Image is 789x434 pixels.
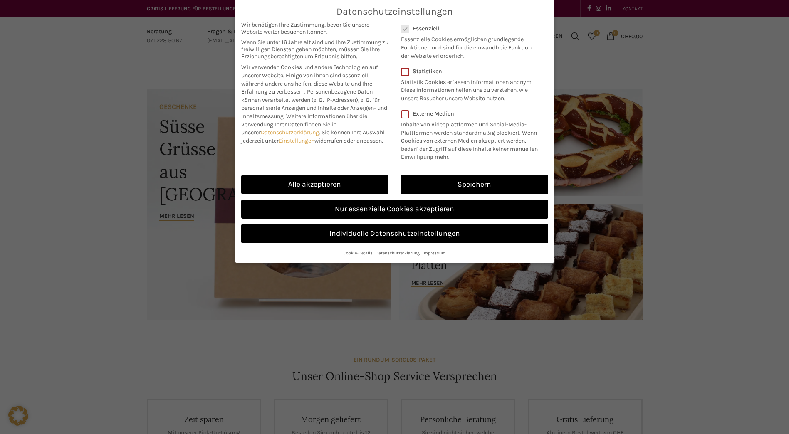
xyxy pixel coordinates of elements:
p: Inhalte von Videoplattformen und Social-Media-Plattformen werden standardmäßig blockiert. Wenn Co... [401,117,543,161]
label: Externe Medien [401,110,543,117]
a: Speichern [401,175,548,194]
span: Wir verwenden Cookies und andere Technologien auf unserer Website. Einige von ihnen sind essenzie... [241,64,378,95]
a: Alle akzeptieren [241,175,388,194]
a: Individuelle Datenschutzeinstellungen [241,224,548,243]
label: Statistiken [401,68,537,75]
span: Wenn Sie unter 16 Jahre alt sind und Ihre Zustimmung zu freiwilligen Diensten geben möchten, müss... [241,39,388,60]
p: Statistik Cookies erfassen Informationen anonym. Diese Informationen helfen uns zu verstehen, wie... [401,75,537,103]
span: Personenbezogene Daten können verarbeitet werden (z. B. IP-Adressen), z. B. für personalisierte A... [241,88,387,120]
a: Impressum [423,250,446,256]
p: Essenzielle Cookies ermöglichen grundlegende Funktionen und sind für die einwandfreie Funktion de... [401,32,537,60]
label: Essenziell [401,25,537,32]
a: Einstellungen [279,137,314,144]
a: Cookie-Details [344,250,373,256]
a: Nur essenzielle Cookies akzeptieren [241,200,548,219]
span: Wir benötigen Ihre Zustimmung, bevor Sie unsere Website weiter besuchen können. [241,21,388,35]
span: Sie können Ihre Auswahl jederzeit unter widerrufen oder anpassen. [241,129,385,144]
a: Datenschutzerklärung [261,129,319,136]
span: Weitere Informationen über die Verwendung Ihrer Daten finden Sie in unserer . [241,113,367,136]
a: Datenschutzerklärung [376,250,420,256]
span: Datenschutzeinstellungen [336,6,453,17]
